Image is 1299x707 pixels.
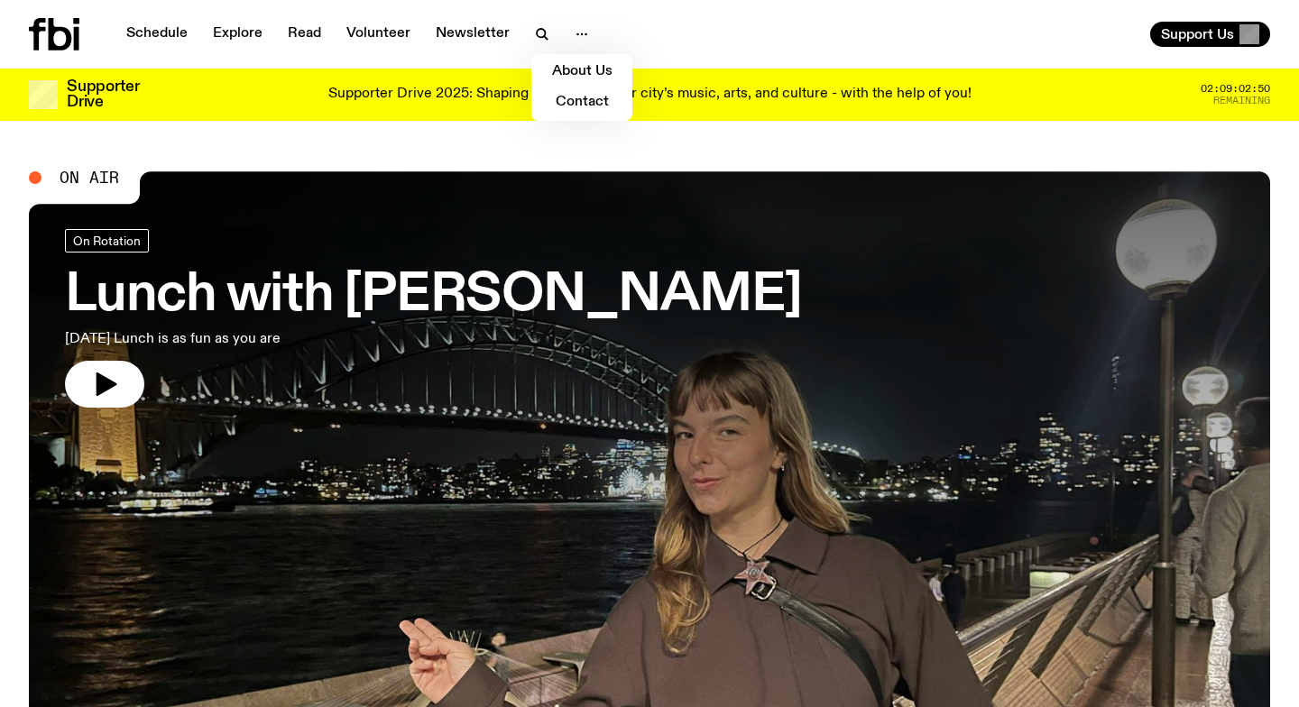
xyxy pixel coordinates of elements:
[73,234,141,247] span: On Rotation
[1201,84,1270,94] span: 02:09:02:50
[65,229,149,252] a: On Rotation
[67,79,139,110] h3: Supporter Drive
[425,22,521,47] a: Newsletter
[537,60,627,85] a: About Us
[65,229,802,408] a: Lunch with [PERSON_NAME][DATE] Lunch is as fun as you are
[115,22,198,47] a: Schedule
[277,22,332,47] a: Read
[336,22,421,47] a: Volunteer
[65,271,802,321] h3: Lunch with [PERSON_NAME]
[202,22,273,47] a: Explore
[65,328,527,350] p: [DATE] Lunch is as fun as you are
[1213,96,1270,106] span: Remaining
[1150,22,1270,47] button: Support Us
[328,87,972,103] p: Supporter Drive 2025: Shaping the future of our city’s music, arts, and culture - with the help o...
[537,90,627,115] a: Contact
[1161,26,1234,42] span: Support Us
[60,170,119,186] span: On Air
